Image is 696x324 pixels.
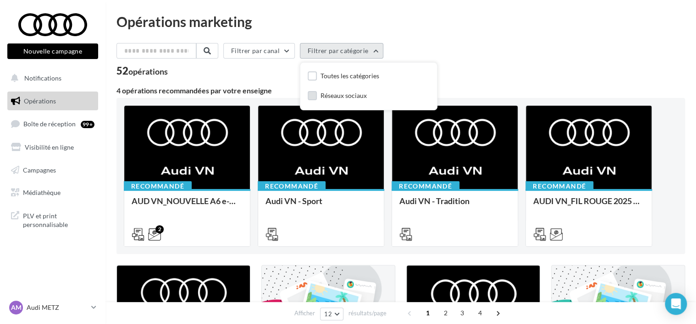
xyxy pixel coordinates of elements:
span: Afficher [294,309,315,318]
span: Notifications [24,74,61,82]
div: Recommandé [392,181,459,191]
span: résultats/page [348,309,387,318]
div: Audi VN - Tradition [399,196,510,215]
button: Filtrer par canal [223,43,295,59]
div: Audi VN - Sport [265,196,376,215]
a: Visibilité en ligne [6,138,100,157]
a: Médiathèque [6,183,100,202]
div: Toutes les catégories [320,71,379,81]
span: Opérations [24,97,56,105]
div: Recommandé [124,181,192,191]
button: 12 [320,308,343,320]
span: 4 [473,306,487,320]
span: 12 [324,310,332,318]
div: Open Intercom Messenger [665,293,687,315]
button: Notifications [6,69,96,88]
span: 1 [420,306,435,320]
button: Filtrer par catégorie [300,43,383,59]
button: Nouvelle campagne [7,43,98,59]
div: AUD VN_NOUVELLE A6 e-tron [132,196,243,215]
a: PLV et print personnalisable [6,206,100,233]
div: Recommandé [525,181,593,191]
div: 2 [155,225,164,233]
span: AM [11,303,22,312]
a: Boîte de réception99+ [6,114,100,134]
div: 99+ [81,121,94,128]
div: opérations [128,67,168,76]
p: Audi METZ [27,303,88,312]
span: 2 [438,306,453,320]
div: AUDI VN_FIL ROUGE 2025 - A1, Q2, Q3, Q5 et Q4 e-tron [533,196,644,215]
span: Médiathèque [23,189,61,196]
span: PLV et print personnalisable [23,210,94,229]
div: Recommandé [258,181,326,191]
a: Campagnes [6,161,100,180]
div: 52 [116,66,168,76]
a: AM Audi METZ [7,299,98,316]
span: Visibilité en ligne [25,143,74,151]
div: 4 opérations recommandées par votre enseigne [116,87,685,94]
span: Boîte de réception [23,120,76,128]
div: Réseaux sociaux [320,91,367,100]
div: Opérations marketing [116,15,685,28]
span: Campagnes [23,166,56,173]
a: Opérations [6,92,100,111]
span: 3 [455,306,470,320]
